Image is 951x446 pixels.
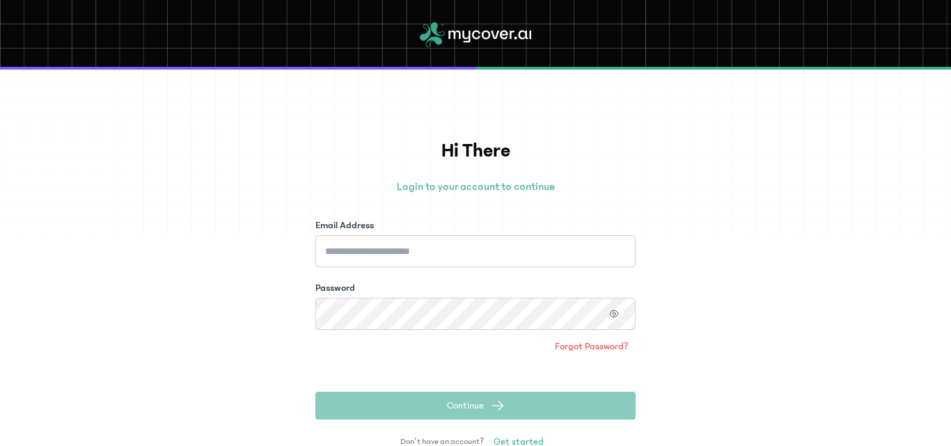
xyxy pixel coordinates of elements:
[315,392,636,420] button: Continue
[315,281,355,295] label: Password
[447,399,484,413] span: Continue
[315,178,636,195] p: Login to your account to continue
[315,136,636,166] h1: Hi There
[548,335,636,358] a: Forgot Password?
[555,340,629,353] span: Forgot Password?
[315,218,374,232] label: Email Address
